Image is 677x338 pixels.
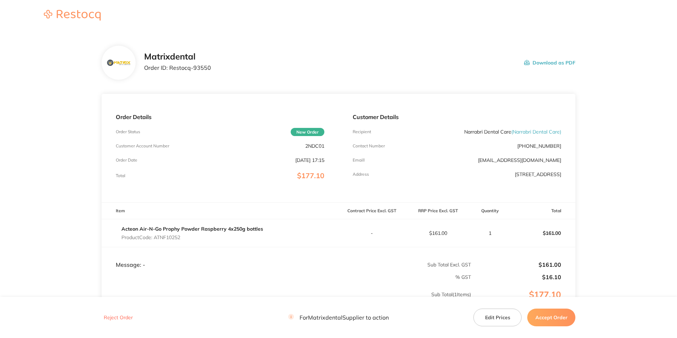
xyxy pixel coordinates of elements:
p: Sub Total Excl. GST [339,262,471,267]
p: Contact Number [353,143,385,148]
th: RRP Price Excl. GST [405,203,471,219]
p: 1 [472,230,509,236]
a: [EMAIL_ADDRESS][DOMAIN_NAME] [478,157,561,163]
img: Restocq logo [37,10,108,21]
p: $161.00 [472,261,561,268]
th: Contract Price Excl. GST [338,203,405,219]
th: Item [102,203,338,219]
th: Total [509,203,575,219]
p: Total [116,173,125,178]
p: $177.10 [472,290,575,314]
button: Accept Order [527,309,575,326]
p: [STREET_ADDRESS] [515,171,561,177]
img: c2YydnlvZQ [107,60,130,66]
button: Reject Order [102,315,135,321]
p: Emaill [353,158,365,163]
span: ( Narrabri Dental Care ) [511,129,561,135]
p: 2NDC01 [305,143,324,149]
p: Order Details [116,114,324,120]
p: Address [353,172,369,177]
p: Sub Total ( 1 Items) [102,292,471,311]
p: $161.00 [405,230,471,236]
h2: Matrixdental [144,52,211,62]
td: Message: - [102,247,338,268]
button: Edit Prices [473,309,522,326]
p: Customer Details [353,114,561,120]
span: New Order [291,128,324,136]
p: [DATE] 17:15 [295,157,324,163]
span: $177.10 [297,171,324,180]
a: Acteon Air-N-Go Prophy Powder Raspberry 4x250g bottles [121,226,263,232]
p: $161.00 [510,225,575,242]
p: $16.10 [472,274,561,280]
p: For Matrixdental Supplier to action [288,314,389,321]
p: Recipient [353,129,371,134]
p: - [339,230,404,236]
th: Quantity [471,203,509,219]
p: Product Code: ATNF10252 [121,235,263,240]
p: Order Date [116,158,137,163]
p: Customer Account Number [116,143,169,148]
p: % GST [102,274,471,280]
p: Order ID: Restocq- 93550 [144,64,211,71]
p: [PHONE_NUMBER] [517,143,561,149]
button: Download as PDF [524,52,575,74]
p: Narrabri Dental Care [464,129,561,135]
a: Restocq logo [37,10,108,22]
p: Order Status [116,129,140,134]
